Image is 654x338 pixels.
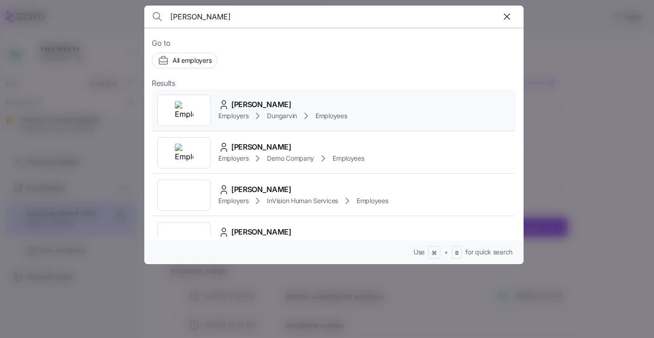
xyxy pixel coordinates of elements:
span: ⌘ [432,249,437,257]
img: Employer logo [175,101,193,120]
span: Go to [152,37,516,49]
span: [PERSON_NAME] [231,141,291,153]
span: [PERSON_NAME] [231,226,291,238]
span: + [444,247,448,257]
span: Use [413,247,425,257]
span: InVision Human Services [267,196,338,205]
span: Employees [315,111,347,121]
span: All employers [173,56,211,65]
span: Results [152,78,175,89]
button: All employers [152,53,217,68]
img: Employer logo [175,144,193,162]
span: [PERSON_NAME] [231,99,291,110]
span: Employees [357,196,388,205]
span: for quick search [465,247,512,257]
span: Dungarvin [267,111,296,121]
span: Employers [218,196,248,205]
span: B [455,249,459,257]
span: Employers [218,154,248,163]
span: Employees [333,154,364,163]
span: Employers [218,111,248,121]
span: Demo Company [267,154,314,163]
span: [PERSON_NAME] [231,184,291,195]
